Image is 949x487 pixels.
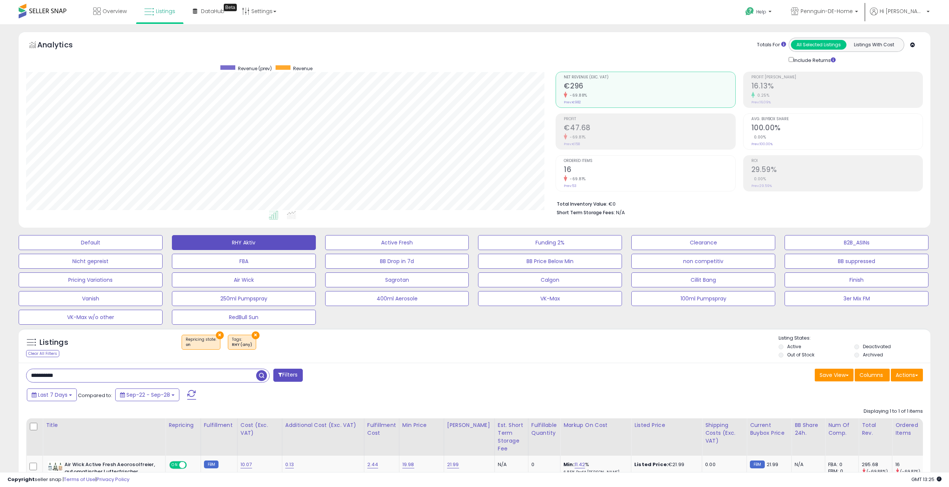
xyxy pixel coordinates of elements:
[564,159,735,163] span: Ordered Items
[751,176,766,182] small: 0.00%
[325,254,469,269] button: BB Drop in 7d
[631,254,775,269] button: non competitiv
[172,310,316,325] button: RedBull Sun
[478,254,622,269] button: BB Price Below Min
[757,41,786,49] div: Totals For
[862,461,892,468] div: 295.68
[232,337,252,348] span: Tags :
[557,199,917,208] li: €0
[828,461,853,468] div: FBA: 0
[567,134,586,140] small: -69.81%
[38,391,67,399] span: Last 7 Days
[37,40,87,52] h5: Analytics
[204,421,234,429] div: Fulfillment
[19,291,163,306] button: Vanish
[785,235,928,250] button: B2B_ASINs
[616,209,625,216] span: N/A
[563,421,628,429] div: Markup on Cost
[801,7,853,15] span: Pennguin-DE-Home
[751,82,923,92] h2: 16.13%
[447,421,491,429] div: [PERSON_NAME]
[863,352,883,358] label: Archived
[325,235,469,250] button: Active Fresh
[7,476,35,483] strong: Copyright
[238,65,272,72] span: Revenue (prev)
[273,369,302,382] button: Filters
[64,476,95,483] a: Terms of Use
[751,142,773,146] small: Prev: 100.00%
[895,461,926,468] div: 16
[755,93,770,98] small: 0.25%
[750,421,788,437] div: Current Buybox Price
[293,65,312,72] span: Revenue
[447,461,459,468] a: 21.99
[563,461,625,475] div: %
[204,461,219,468] small: FBM
[367,421,396,437] div: Fulfillment Cost
[891,369,923,381] button: Actions
[402,461,414,468] a: 19.98
[224,4,237,11] div: Tooltip anchor
[828,421,855,437] div: Num of Comp.
[787,352,814,358] label: Out of Stock
[564,124,735,134] h2: €47.68
[751,117,923,121] span: Avg. Buybox Share
[557,201,607,207] b: Total Inventory Value:
[19,235,163,250] button: Default
[791,40,846,50] button: All Selected Listings
[575,461,585,468] a: 11.42
[751,75,923,79] span: Profit [PERSON_NAME]
[860,371,883,379] span: Columns
[751,100,771,104] small: Prev: 16.09%
[756,9,766,15] span: Help
[863,343,891,350] label: Deactivated
[795,461,819,468] div: N/A
[862,421,889,437] div: Total Rev.
[201,7,224,15] span: DataHub
[870,7,930,24] a: Hi [PERSON_NAME]
[564,82,735,92] h2: €296
[564,184,576,188] small: Prev: 53
[745,7,754,16] i: Get Help
[846,40,902,50] button: Listings With Cost
[498,461,522,468] div: N/A
[564,165,735,175] h2: 16
[787,343,801,350] label: Active
[634,461,696,468] div: €21.99
[634,421,699,429] div: Listed Price
[232,342,252,347] div: RHY (any)
[795,421,822,437] div: BB Share 24h.
[751,165,923,175] h2: 29.59%
[126,391,170,399] span: Sep-22 - Sep-28
[170,462,179,468] span: ON
[186,337,216,348] span: Repricing state :
[241,461,252,468] a: 10.07
[564,142,580,146] small: Prev: €158
[478,291,622,306] button: VK-Max
[241,421,279,437] div: Cost (Exc. VAT)
[567,176,586,182] small: -69.81%
[285,461,294,468] a: 0.13
[169,421,198,429] div: Repricing
[631,272,775,287] button: Cillit Bang
[739,1,779,24] a: Help
[325,272,469,287] button: Sagrotan
[564,75,735,79] span: Net Revenue (Exc. VAT)
[172,291,316,306] button: 250ml Pumpspray
[252,331,260,339] button: ×
[560,418,631,456] th: The percentage added to the cost of goods (COGS) that forms the calculator for Min & Max prices.
[634,461,668,468] b: Listed Price:
[19,272,163,287] button: Pricing Variations
[751,184,772,188] small: Prev: 29.59%
[564,117,735,121] span: Profit
[172,272,316,287] button: Air Wick
[564,100,581,104] small: Prev: €982
[855,369,890,381] button: Columns
[785,254,928,269] button: BB suppressed
[172,235,316,250] button: RHY Aktiv
[478,272,622,287] button: Calgon
[751,124,923,134] h2: 100.00%
[7,476,129,483] div: seller snap | |
[216,331,224,339] button: ×
[895,421,923,437] div: Ordered Items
